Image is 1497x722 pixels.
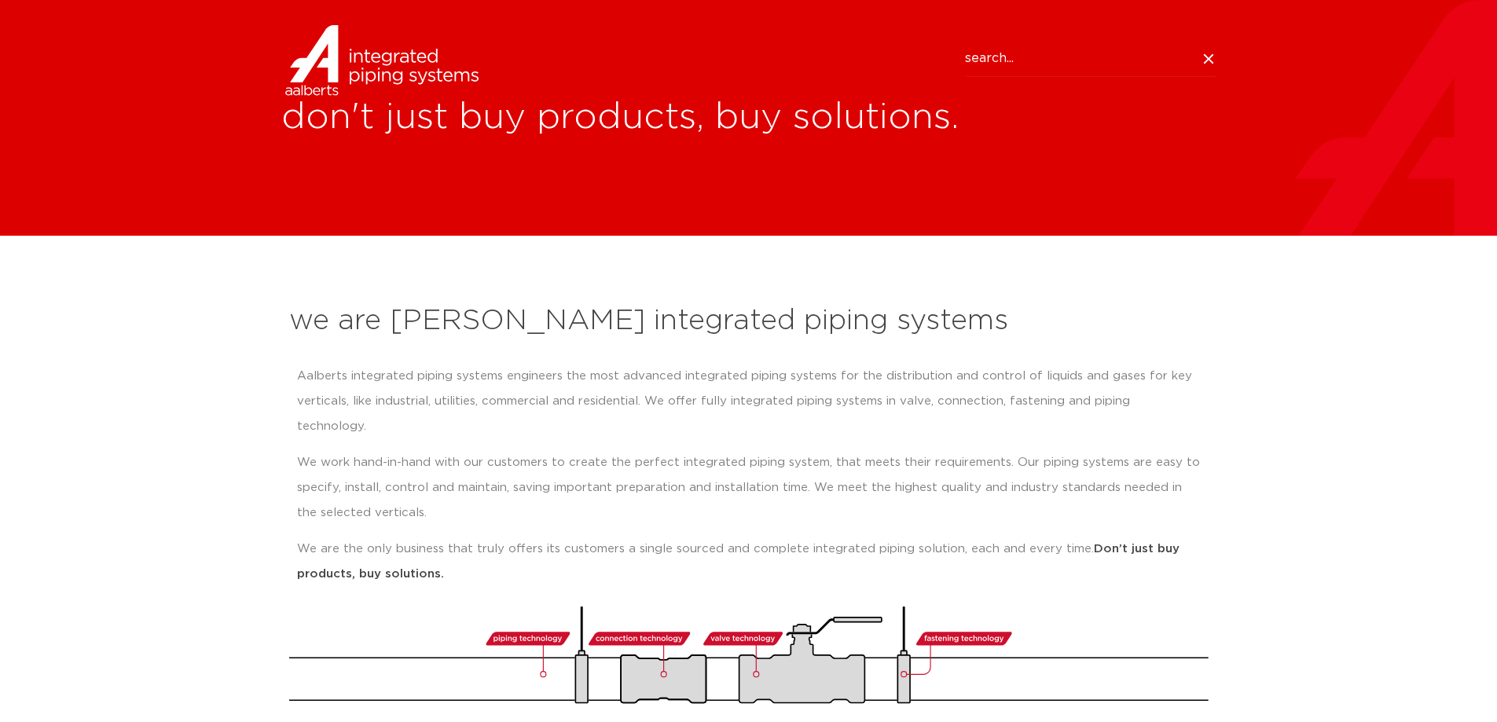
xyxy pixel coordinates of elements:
h2: we are [PERSON_NAME] integrated piping systems [289,302,1209,340]
input: search... [965,41,1216,77]
p: Aalberts integrated piping systems engineers the most advanced integrated piping systems for the ... [297,364,1201,439]
p: We work hand-in-hand with our customers to create the perfect integrated piping system, that meet... [297,450,1201,526]
p: We are the only business that truly offers its customers a single sourced and complete integrated... [297,537,1201,587]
